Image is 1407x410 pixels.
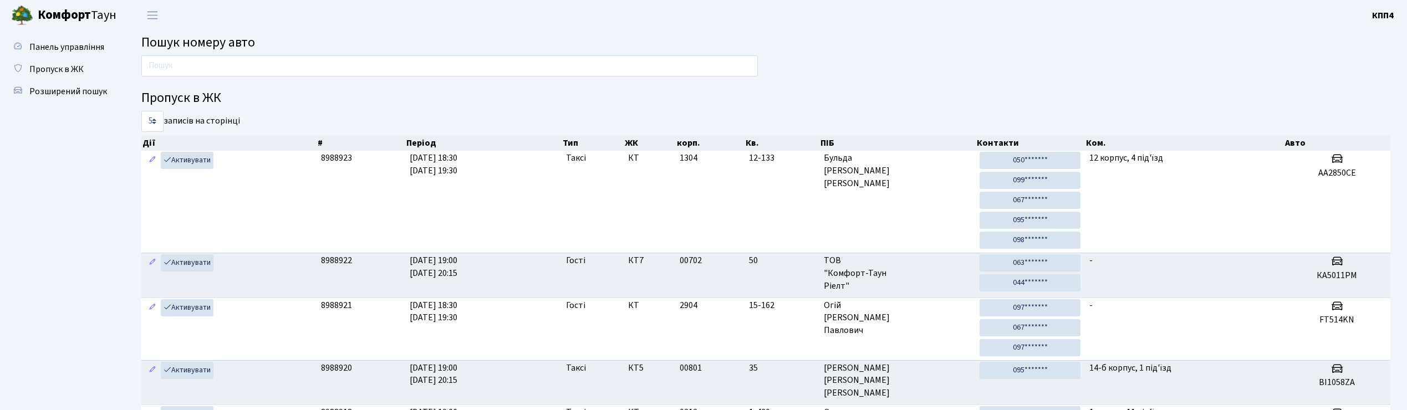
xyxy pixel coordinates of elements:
[161,299,213,316] a: Активувати
[819,135,976,151] th: ПІБ
[38,6,91,24] b: Комфорт
[566,152,586,165] span: Таксі
[676,135,745,151] th: корп.
[410,152,457,177] span: [DATE] 18:30 [DATE] 19:30
[628,299,671,312] span: КТ
[29,85,107,98] span: Розширений пошук
[141,33,255,52] span: Пошук номеру авто
[628,362,671,375] span: КТ5
[680,254,702,266] span: 00702
[1284,135,1391,151] th: Авто
[321,152,352,164] span: 8988923
[317,135,405,151] th: #
[38,6,116,25] span: Таун
[1085,135,1284,151] th: Ком.
[749,299,815,312] span: 15-162
[1089,362,1171,374] span: 14-б корпус, 1 під'їзд
[6,58,116,80] a: Пропуск в ЖК
[410,299,457,324] span: [DATE] 18:30 [DATE] 19:30
[628,152,671,165] span: КТ
[321,362,352,374] span: 8988920
[824,362,971,400] span: [PERSON_NAME] [PERSON_NAME] [PERSON_NAME]
[566,254,585,267] span: Гості
[1089,152,1163,164] span: 12 корпус, 4 під'їзд
[824,299,971,337] span: Огій [PERSON_NAME] Павлович
[1089,299,1093,311] span: -
[749,254,815,267] span: 50
[146,254,159,271] a: Редагувати
[562,135,624,151] th: Тип
[824,152,971,190] span: Бульда [PERSON_NAME] [PERSON_NAME]
[141,111,240,132] label: записів на сторінці
[161,254,213,271] a: Активувати
[321,254,352,266] span: 8988922
[146,152,159,169] a: Редагувати
[749,362,815,375] span: 35
[141,90,1390,106] h4: Пропуск в ЖК
[624,135,675,151] th: ЖК
[29,41,104,53] span: Панель управління
[6,36,116,58] a: Панель управління
[410,362,457,387] span: [DATE] 19:00 [DATE] 20:15
[141,111,164,132] select: записів на сторінці
[628,254,671,267] span: КТ7
[1288,168,1386,178] h5: АА2850СЕ
[161,362,213,379] a: Активувати
[680,152,697,164] span: 1304
[1288,315,1386,325] h5: FT514KN
[139,6,166,24] button: Переключити навігацію
[745,135,819,151] th: Кв.
[1288,270,1386,281] h5: КА5011РМ
[141,135,317,151] th: Дії
[1288,377,1386,388] h5: BI1058ZA
[749,152,815,165] span: 12-133
[824,254,971,293] span: ТОВ "Комфорт-Таун Ріелт"
[146,299,159,316] a: Редагувати
[141,55,758,76] input: Пошук
[680,362,702,374] span: 00801
[680,299,697,311] span: 2904
[321,299,352,311] span: 8988921
[566,299,585,312] span: Гості
[405,135,562,151] th: Період
[11,4,33,27] img: logo.png
[161,152,213,169] a: Активувати
[146,362,159,379] a: Редагувати
[29,63,84,75] span: Пропуск в ЖК
[1372,9,1394,22] a: КПП4
[566,362,586,375] span: Таксі
[1089,254,1093,266] span: -
[976,135,1085,151] th: Контакти
[410,254,457,279] span: [DATE] 19:00 [DATE] 20:15
[6,80,116,102] a: Розширений пошук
